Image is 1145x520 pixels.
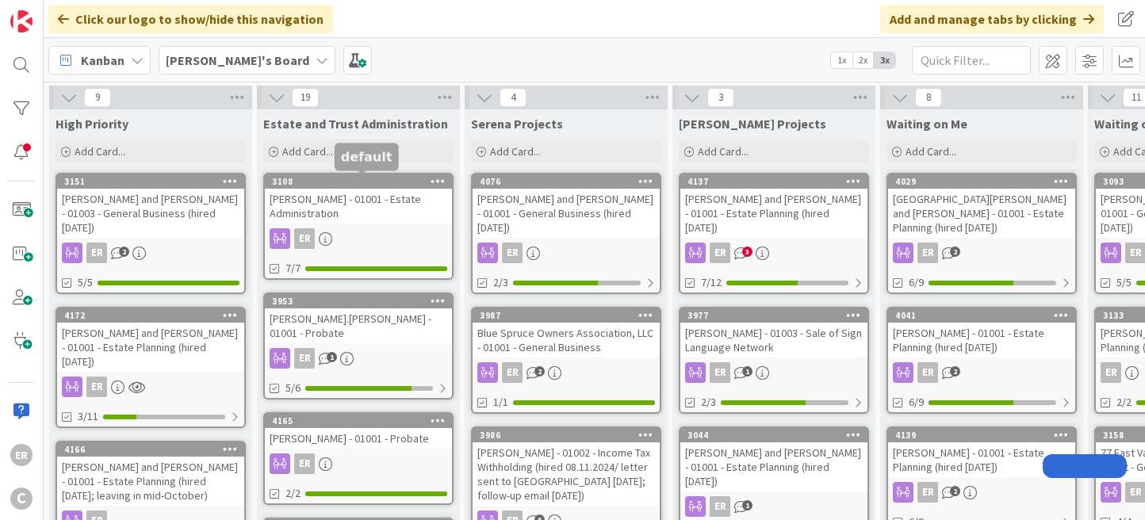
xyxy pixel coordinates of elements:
div: 3044 [687,430,867,441]
div: 4139 [895,430,1075,441]
div: ER [710,362,730,383]
span: 5/5 [1116,274,1132,291]
div: [PERSON_NAME] - 01001 - Estate Administration [265,189,452,224]
span: 2 [119,247,129,257]
span: 2/2 [285,485,301,502]
div: 4041 [895,310,1075,321]
div: Add and manage tabs by clicking [880,5,1104,33]
div: ER [265,453,452,474]
div: 4041 [888,308,1075,323]
div: 4166 [57,442,244,457]
div: ER [473,362,660,383]
div: [PERSON_NAME] and [PERSON_NAME] - 01001 - Estate Planning (hired [DATE]; leaving in mid-October) [57,457,244,506]
div: 4165 [272,415,452,426]
div: 4166[PERSON_NAME] and [PERSON_NAME] - 01001 - Estate Planning (hired [DATE]; leaving in mid-October) [57,442,244,506]
div: 3987 [473,308,660,323]
span: 1 [742,500,752,510]
span: 5/5 [78,274,93,291]
span: 1/1 [493,394,508,411]
span: 6/9 [909,274,924,291]
div: 3151[PERSON_NAME] and [PERSON_NAME] - 01003 - General Business (hired [DATE]) [57,174,244,238]
div: 3987Blue Spruce Owners Association, LLC - 01001 - General Business [473,308,660,357]
span: Waiting on Me [887,116,967,132]
a: 3151[PERSON_NAME] and [PERSON_NAME] - 01003 - General Business (hired [DATE])ER5/5 [56,173,246,294]
span: 2 [950,247,960,257]
span: 3/11 [78,408,98,425]
a: 3953[PERSON_NAME].[PERSON_NAME] - 01001 - ProbateER5/6 [263,292,454,400]
div: 3977[PERSON_NAME] - 01003 - Sale of Sign Language Network [680,308,867,357]
span: 3 [707,88,734,107]
div: ER [294,228,315,249]
div: ER [57,243,244,263]
div: [PERSON_NAME] - 01002 - Income Tax Withholding (hired 08.11.2024/ letter sent to [GEOGRAPHIC_DATA... [473,442,660,506]
span: 2/3 [493,274,508,291]
div: 3977 [680,308,867,323]
div: 4137 [687,176,867,187]
img: Visit kanbanzone.com [10,10,33,32]
a: 4029[GEOGRAPHIC_DATA][PERSON_NAME] and [PERSON_NAME] - 01001 - Estate Planning (hired [DATE])ER6/9 [887,173,1077,294]
div: 3044[PERSON_NAME] and [PERSON_NAME] - 01001 - Estate Planning (hired [DATE]) [680,428,867,491]
div: ER [265,228,452,249]
span: 2 [950,366,960,377]
span: 2 [950,486,960,496]
div: 3151 [57,174,244,189]
div: ER [265,348,452,369]
div: ER [86,377,107,397]
div: 4172 [64,310,244,321]
span: 3 [742,247,752,257]
div: [PERSON_NAME] - 01003 - Sale of Sign Language Network [680,323,867,357]
div: 4041[PERSON_NAME] - 01001 - Estate Planning (hired [DATE]) [888,308,1075,357]
span: 3x [874,52,895,68]
a: 4076[PERSON_NAME] and [PERSON_NAME] - 01001 - General Business (hired [DATE])ER2/3 [471,173,661,294]
div: 3986 [473,428,660,442]
span: Ryan Projects [679,116,826,132]
div: 3108[PERSON_NAME] - 01001 - Estate Administration [265,174,452,224]
div: ER [888,362,1075,383]
div: ER [86,243,107,263]
span: 1x [831,52,852,68]
div: 4172 [57,308,244,323]
div: ER [888,243,1075,263]
div: ER [917,243,938,263]
span: Add Card... [698,144,749,159]
span: 4 [500,88,527,107]
div: 4076[PERSON_NAME] and [PERSON_NAME] - 01001 - General Business (hired [DATE]) [473,174,660,238]
div: [PERSON_NAME] - 01001 - Estate Planning (hired [DATE]) [888,442,1075,477]
div: ER [10,444,33,466]
div: 3986[PERSON_NAME] - 01002 - Income Tax Withholding (hired 08.11.2024/ letter sent to [GEOGRAPHIC_... [473,428,660,506]
span: 19 [292,88,319,107]
div: [PERSON_NAME] and [PERSON_NAME] - 01003 - General Business (hired [DATE]) [57,189,244,238]
span: Add Card... [490,144,541,159]
div: [PERSON_NAME] and [PERSON_NAME] - 01001 - General Business (hired [DATE]) [473,189,660,238]
a: 3977[PERSON_NAME] - 01003 - Sale of Sign Language NetworkER2/3 [679,307,869,414]
a: 4165[PERSON_NAME] - 01001 - ProbateER2/2 [263,412,454,505]
div: [PERSON_NAME] and [PERSON_NAME] - 01001 - Estate Planning (hired [DATE]) [680,189,867,238]
div: Click our logo to show/hide this navigation [48,5,333,33]
div: 4076 [473,174,660,189]
div: Blue Spruce Owners Association, LLC - 01001 - General Business [473,323,660,357]
div: 3108 [272,176,452,187]
div: ER [502,362,523,383]
span: Add Card... [282,144,333,159]
span: 5/6 [285,380,301,396]
div: 4029 [888,174,1075,189]
a: 3987Blue Spruce Owners Association, LLC - 01001 - General BusinessER1/1 [471,307,661,414]
div: ER [917,482,938,503]
div: 3953 [272,296,452,307]
div: ER [680,496,867,517]
div: 4139[PERSON_NAME] - 01001 - Estate Planning (hired [DATE]) [888,428,1075,477]
a: 4172[PERSON_NAME] and [PERSON_NAME] - 01001 - Estate Planning (hired [DATE])ER3/11 [56,307,246,428]
span: High Priority [56,116,128,132]
div: ER [888,482,1075,503]
div: [PERSON_NAME] - 01001 - Probate [265,428,452,449]
span: 2/2 [1116,394,1132,411]
div: 4137[PERSON_NAME] and [PERSON_NAME] - 01001 - Estate Planning (hired [DATE]) [680,174,867,238]
span: 6/9 [909,394,924,411]
span: 2 [534,366,545,377]
a: 4137[PERSON_NAME] and [PERSON_NAME] - 01001 - Estate Planning (hired [DATE])ER7/12 [679,173,869,294]
div: ER [57,377,244,397]
span: Add Card... [906,144,956,159]
span: 1 [327,352,337,362]
span: Serena Projects [471,116,563,132]
div: 4139 [888,428,1075,442]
